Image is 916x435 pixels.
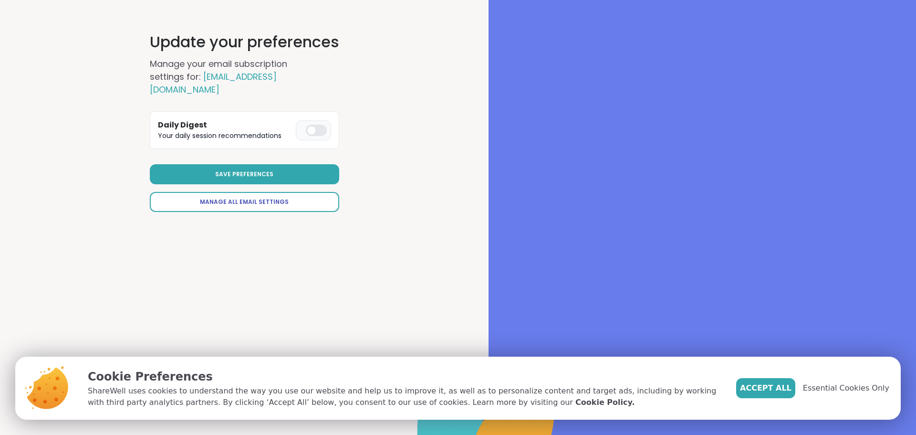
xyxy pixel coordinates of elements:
[150,164,339,184] button: Save Preferences
[740,382,791,394] span: Accept All
[736,378,795,398] button: Accept All
[150,31,339,53] h1: Update your preferences
[88,385,721,408] p: ShareWell uses cookies to understand the way you use our website and help us to improve it, as we...
[215,170,273,179] span: Save Preferences
[88,368,721,385] p: Cookie Preferences
[575,397,635,408] a: Cookie Policy.
[803,382,889,394] span: Essential Cookies Only
[158,119,292,131] h3: Daily Digest
[150,71,277,95] span: [EMAIL_ADDRESS][DOMAIN_NAME]
[200,198,289,206] span: Manage All Email Settings
[150,57,322,96] h2: Manage your email subscription settings for:
[150,192,339,212] a: Manage All Email Settings
[158,131,292,141] p: Your daily session recommendations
